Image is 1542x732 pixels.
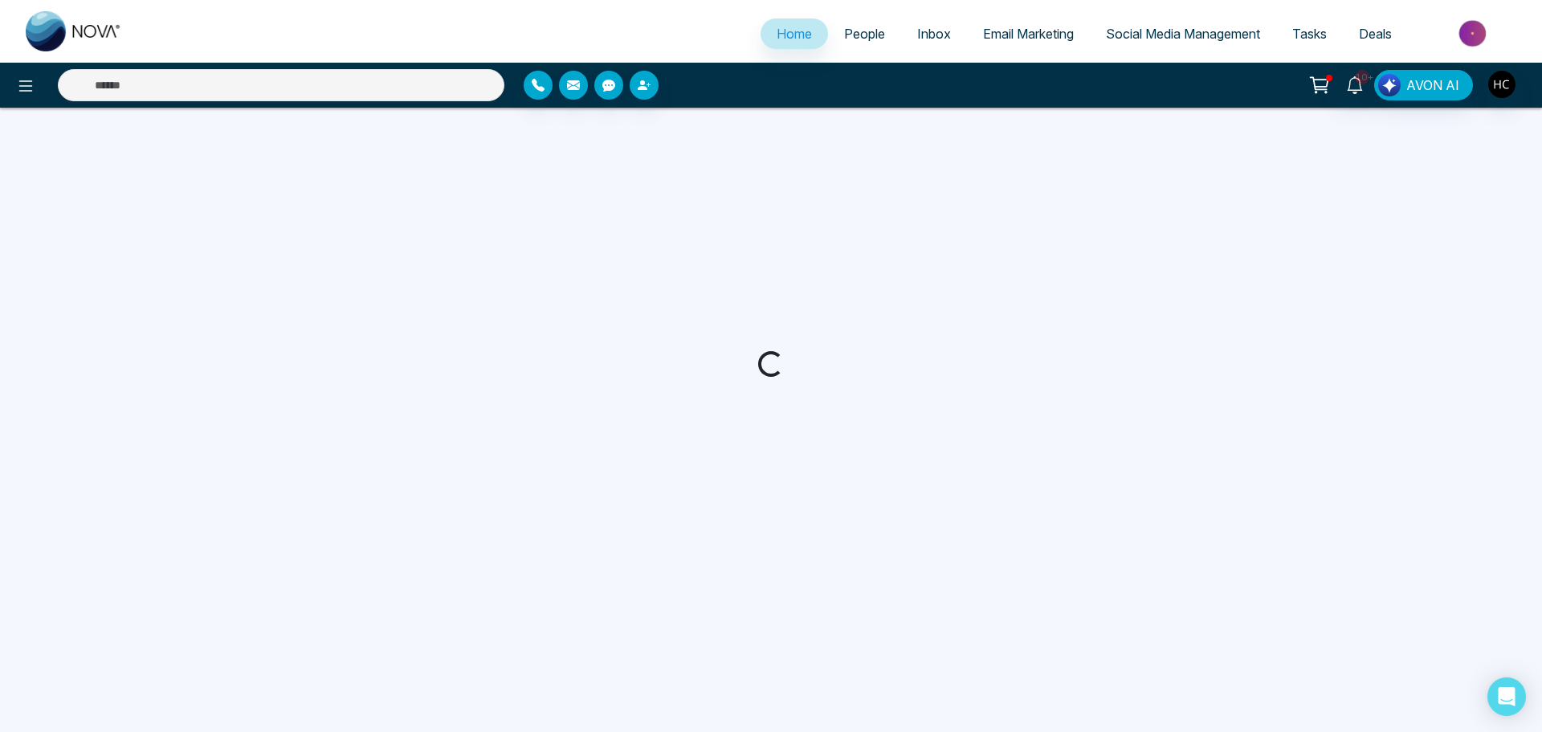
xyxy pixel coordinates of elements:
img: User Avatar [1488,71,1515,98]
span: People [844,26,885,42]
span: Tasks [1292,26,1327,42]
span: Email Marketing [983,26,1074,42]
img: Lead Flow [1378,74,1401,96]
a: Home [761,18,828,49]
a: 10+ [1336,70,1374,98]
img: Nova CRM Logo [26,11,122,51]
span: Inbox [917,26,951,42]
a: People [828,18,901,49]
span: Deals [1359,26,1392,42]
div: Open Intercom Messenger [1487,677,1526,716]
a: Deals [1343,18,1408,49]
a: Tasks [1276,18,1343,49]
a: Inbox [901,18,967,49]
span: AVON AI [1406,76,1459,95]
a: Email Marketing [967,18,1090,49]
span: Social Media Management [1106,26,1260,42]
button: AVON AI [1374,70,1473,100]
span: Home [777,26,812,42]
img: Market-place.gif [1416,15,1532,51]
a: Social Media Management [1090,18,1276,49]
span: 10+ [1355,70,1369,84]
